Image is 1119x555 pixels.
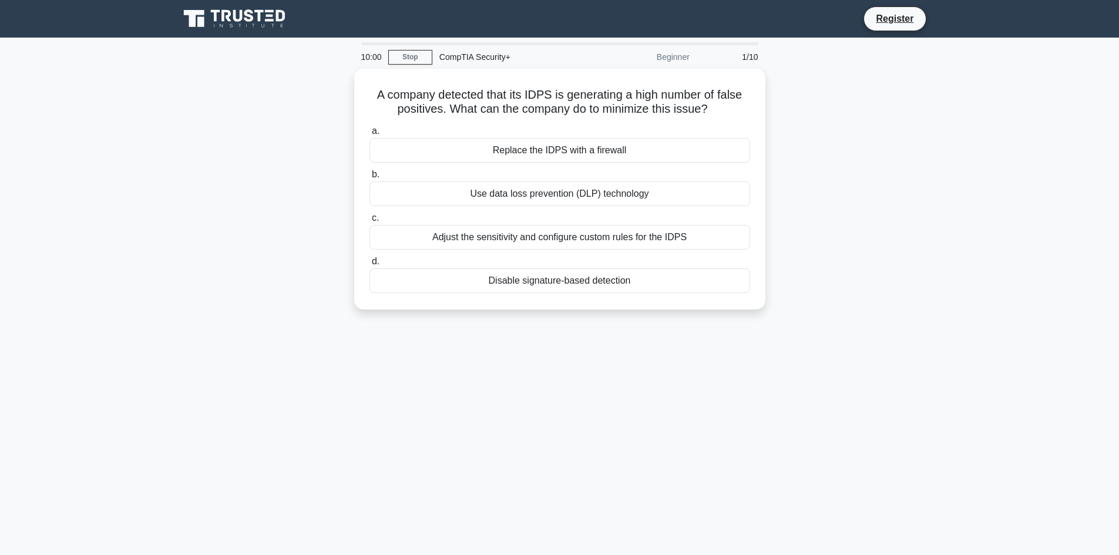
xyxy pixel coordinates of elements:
a: Stop [388,50,432,65]
div: CompTIA Security+ [432,45,594,69]
div: 10:00 [354,45,388,69]
div: Replace the IDPS with a firewall [369,138,750,163]
div: 1/10 [697,45,765,69]
div: Disable signature-based detection [369,268,750,293]
span: b. [372,169,379,179]
span: d. [372,256,379,266]
span: c. [372,213,379,223]
div: Use data loss prevention (DLP) technology [369,181,750,206]
span: a. [372,126,379,136]
div: Beginner [594,45,697,69]
div: Adjust the sensitivity and configure custom rules for the IDPS [369,225,750,250]
a: Register [869,11,920,26]
h5: A company detected that its IDPS is generating a high number of false positives. What can the com... [368,88,751,117]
